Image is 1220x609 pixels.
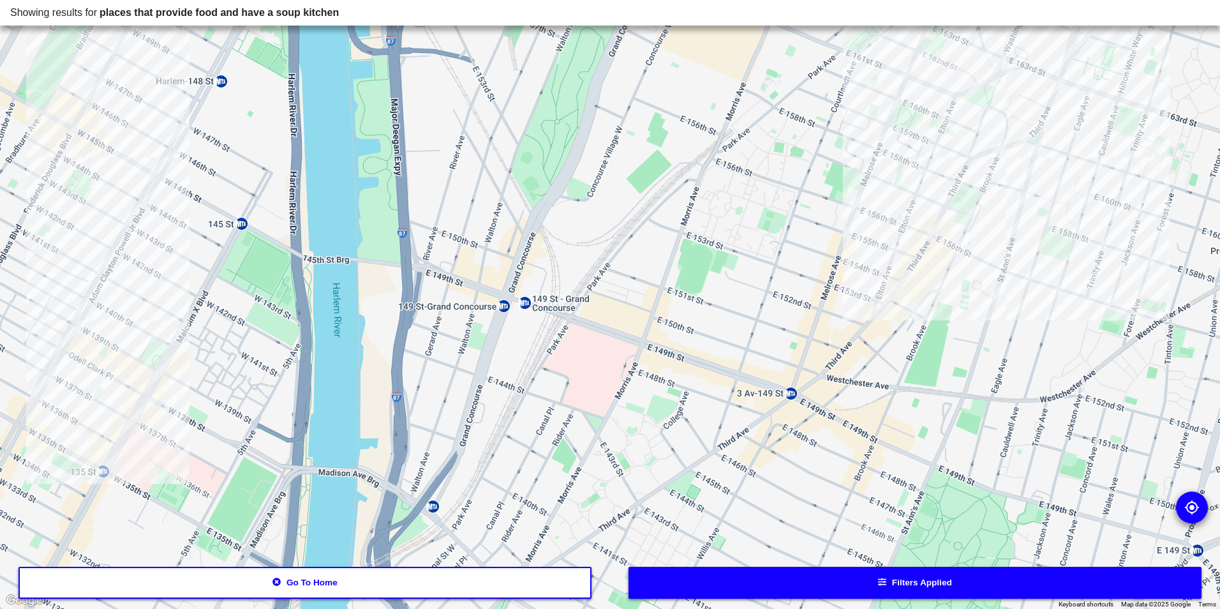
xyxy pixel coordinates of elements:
a: Terms (opens in new tab) [1198,601,1216,608]
img: Google [3,592,45,609]
button: Keyboard shortcuts [1059,600,1113,609]
div: Showing results for [10,5,1210,20]
button: Go to home [19,567,592,599]
button: Filters applied [629,567,1202,599]
a: Open this area in Google Maps (opens a new window) [3,592,45,609]
span: places that provide food and have a soup kitchen [100,7,339,18]
img: go to my location [1184,500,1200,515]
span: Map data ©2025 Google [1121,601,1191,608]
